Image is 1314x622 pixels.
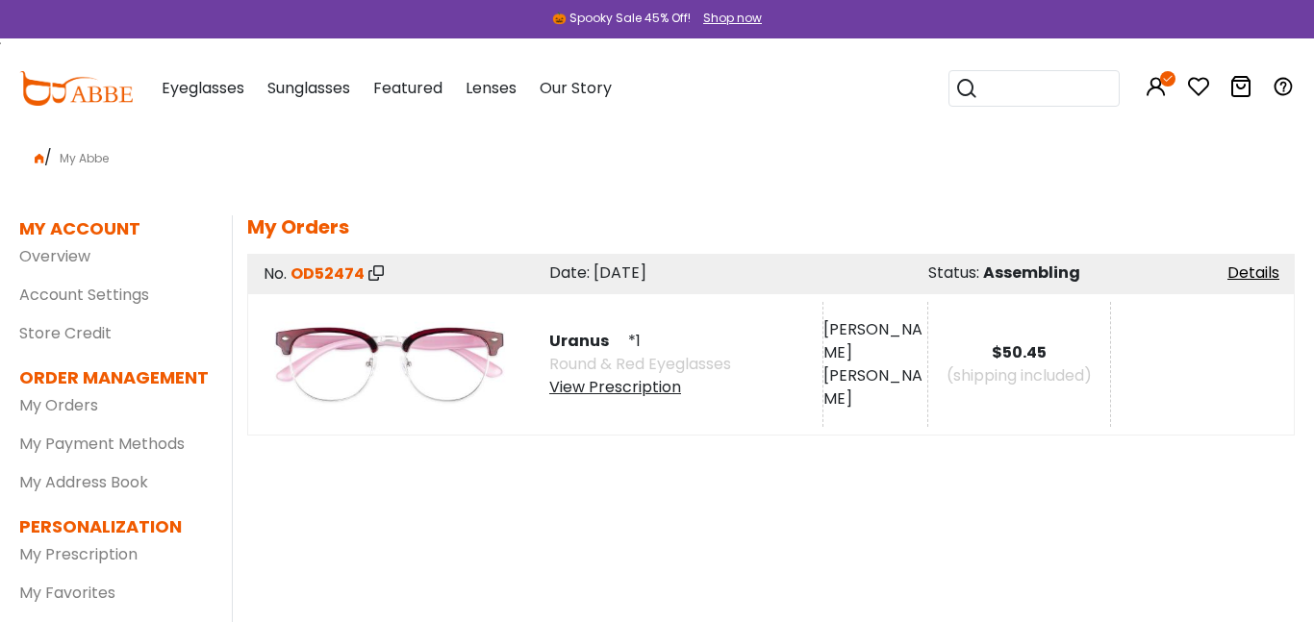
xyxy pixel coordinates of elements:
a: Store Credit [19,322,112,344]
div: Shop now [703,10,762,27]
a: Shop now [694,10,762,26]
img: abbeglasses.com [19,71,133,106]
div: [PERSON_NAME] [823,364,927,411]
div: / [19,138,1295,169]
span: No. [264,262,287,285]
span: Round & Red Eyeglasses [549,353,731,375]
span: My Abbe [52,150,116,166]
a: Account Settings [19,284,149,306]
span: Lenses [466,77,517,99]
h5: My Orders [247,215,1295,238]
span: Uranus [549,330,624,352]
div: $50.45 [928,341,1110,364]
span: Assembling [983,261,1080,284]
div: 🎃 Spooky Sale 45% Off! [552,10,691,27]
dt: MY ACCOUNT [19,215,140,241]
span: [DATE] [594,261,646,284]
span: Featured [373,77,442,99]
span: Eyeglasses [162,77,244,99]
a: Overview [19,245,90,267]
div: (shipping included) [928,364,1110,387]
span: Our Story [540,77,612,99]
div: View Prescription [549,376,731,399]
img: home.png [35,154,44,163]
span: OD52474 [291,262,365,285]
span: Date: [549,261,590,284]
dt: ORDER MANAGEMENT [19,364,203,390]
a: My Favorites [19,582,115,604]
img: product image [265,302,515,427]
a: My Payment Methods [19,433,185,455]
a: My Address Book [19,471,148,493]
dt: PERSONALIZATION [19,513,203,539]
div: [PERSON_NAME] [823,318,927,364]
a: My Orders [19,394,98,416]
a: Details [1227,261,1279,284]
span: Status: [928,261,979,284]
span: Sunglasses [267,77,350,99]
a: My Prescription [19,543,138,565]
